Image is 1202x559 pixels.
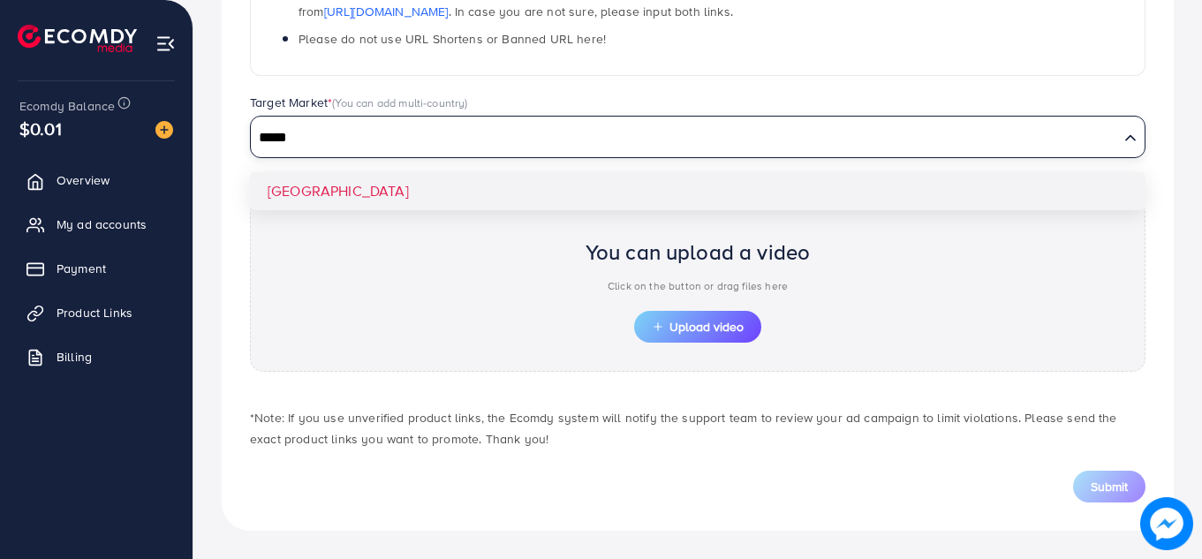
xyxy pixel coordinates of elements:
[155,121,173,139] img: image
[13,207,179,242] a: My ad accounts
[18,25,137,52] img: logo
[250,172,1145,210] li: [GEOGRAPHIC_DATA]
[57,171,110,189] span: Overview
[250,407,1145,449] p: *Note: If you use unverified product links, the Ecomdy system will notify the support team to rev...
[13,162,179,198] a: Overview
[155,34,176,54] img: menu
[57,348,92,366] span: Billing
[253,125,1117,152] input: Search for option
[57,260,106,277] span: Payment
[250,116,1145,158] div: Search for option
[634,311,761,343] button: Upload video
[299,30,606,48] span: Please do not use URL Shortens or Banned URL here!
[324,3,449,20] a: [URL][DOMAIN_NAME]
[1073,471,1145,502] button: Submit
[19,97,115,115] span: Ecomdy Balance
[250,94,468,111] label: Target Market
[57,304,132,321] span: Product Links
[13,251,179,286] a: Payment
[586,276,811,297] p: Click on the button or drag files here
[332,94,467,110] span: (You can add multi-country)
[1091,478,1128,495] span: Submit
[57,215,147,233] span: My ad accounts
[13,295,179,330] a: Product Links
[1140,497,1193,550] img: image
[586,239,811,265] h2: You can upload a video
[13,339,179,374] a: Billing
[652,321,744,333] span: Upload video
[19,116,62,141] span: $0.01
